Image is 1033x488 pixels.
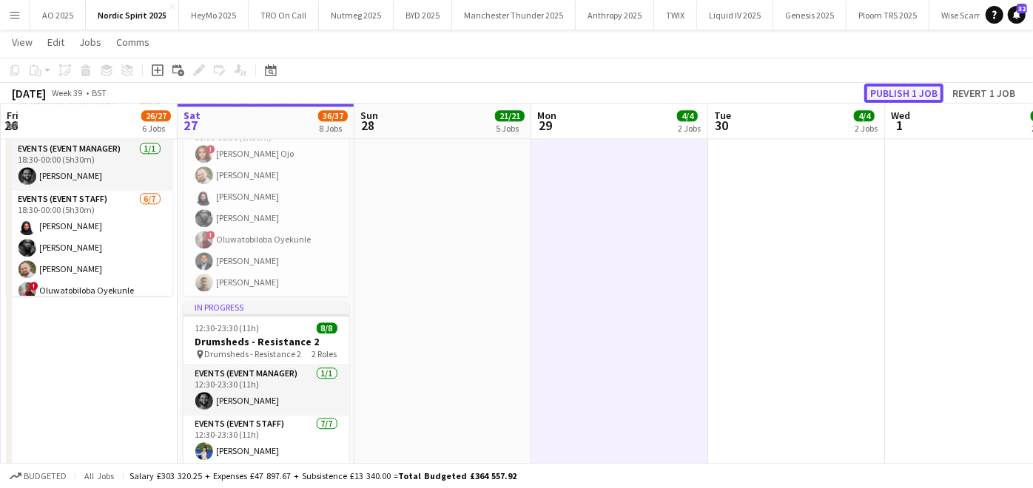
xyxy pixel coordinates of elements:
[181,117,201,134] span: 27
[889,117,910,134] span: 1
[206,145,215,154] span: !
[7,77,172,296] app-job-card: Updated18:30-00:00 (5h30m) (Sat)7/8Drumsheds - Resistance 1 Drumsheds - Resistance 12 RolesEvents...
[73,33,107,52] a: Jobs
[195,322,260,333] span: 12:30-23:30 (11h)
[654,1,697,30] button: TWIX
[184,302,349,314] div: In progress
[49,87,86,98] span: Week 39
[141,110,171,121] span: 26/27
[1008,6,1026,24] a: 32
[360,109,378,122] span: Sun
[929,1,995,30] button: Wise Scam
[452,1,576,30] button: Manchester Thunder 2025
[205,348,302,359] span: Drumsheds - Resistance 2
[847,1,929,30] button: Ploom TRS 2025
[179,1,249,30] button: HeyMo 2025
[79,35,101,49] span: Jobs
[946,84,1021,103] button: Revert 1 job
[855,123,878,134] div: 2 Jobs
[535,117,556,134] span: 29
[496,123,524,134] div: 5 Jobs
[495,110,525,121] span: 21/21
[41,33,70,52] a: Edit
[184,335,349,348] h3: Drumsheds - Resistance 2
[12,35,33,49] span: View
[319,1,394,30] button: Nutmeg 2025
[7,468,69,484] button: Budgeted
[184,109,201,122] span: Sat
[249,1,319,30] button: TRO On Call
[184,77,349,296] app-job-card: 00:00-01:30 (1h30m)8/8Drumsheds - Resistance 1 Drumsheds - Resistance 12 RolesEvents (Event Manag...
[47,35,64,49] span: Edit
[697,1,773,30] button: Liquid IV 2025
[184,118,349,297] app-card-role: Events (Event Staff Unsocial)7/700:00-01:30 (1h30m)![PERSON_NAME] Ojo[PERSON_NAME][PERSON_NAME][P...
[4,117,18,134] span: 26
[7,191,172,370] app-card-role: Events (Event Staff)6/718:30-00:00 (5h30m)[PERSON_NAME][PERSON_NAME][PERSON_NAME]!Oluwatobiloba O...
[358,117,378,134] span: 28
[92,87,107,98] div: BST
[678,123,701,134] div: 2 Jobs
[1017,4,1027,13] span: 32
[110,33,155,52] a: Comms
[81,470,117,481] span: All jobs
[86,1,179,30] button: Nordic Spirit 2025
[714,109,731,122] span: Tue
[398,470,516,481] span: Total Budgeted £364 557.92
[854,110,875,121] span: 4/4
[12,86,46,101] div: [DATE]
[319,123,347,134] div: 8 Jobs
[142,123,170,134] div: 6 Jobs
[712,117,731,134] span: 30
[312,348,337,359] span: 2 Roles
[6,33,38,52] a: View
[30,1,86,30] button: AO 2025
[537,109,556,122] span: Mon
[773,1,847,30] button: Genesis 2025
[116,35,149,49] span: Comms
[24,471,67,481] span: Budgeted
[677,110,698,121] span: 4/4
[30,282,38,291] span: !
[318,110,348,121] span: 36/37
[206,231,215,240] span: !
[394,1,452,30] button: BYD 2025
[184,365,349,416] app-card-role: Events (Event Manager)1/112:30-23:30 (11h)[PERSON_NAME]
[891,109,910,122] span: Wed
[129,470,516,481] div: Salary £303 320.25 + Expenses £47 897.67 + Subsistence £13 340.00 =
[864,84,943,103] button: Publish 1 job
[7,109,18,122] span: Fri
[576,1,654,30] button: Anthropy 2025
[317,322,337,333] span: 8/8
[7,140,172,191] app-card-role: Events (Event Manager)1/118:30-00:00 (5h30m)[PERSON_NAME]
